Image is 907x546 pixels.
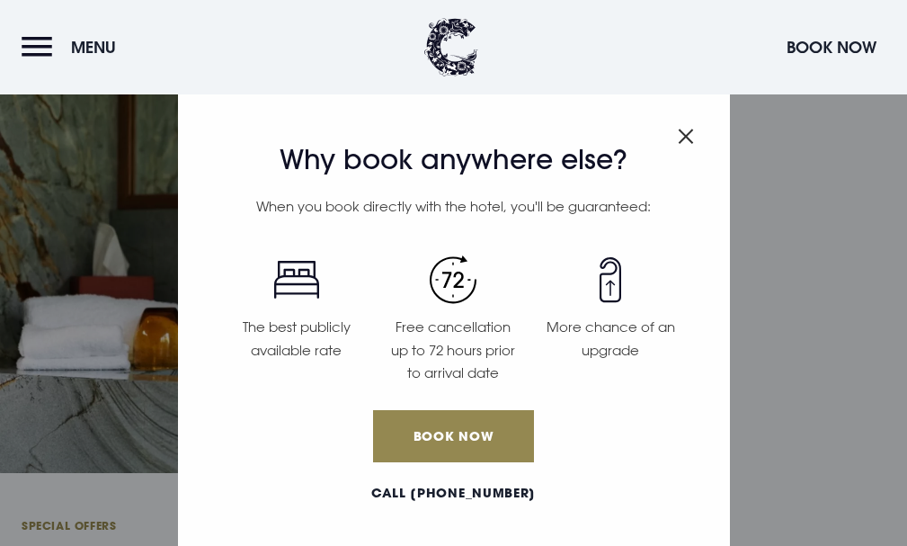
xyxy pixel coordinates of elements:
[424,18,478,76] img: Clandeboye Lodge
[71,37,116,58] span: Menu
[218,484,689,503] a: Call [PHONE_NUMBER]
[778,28,885,67] button: Book Now
[678,119,694,148] button: Close modal
[218,195,689,219] p: When you book directly with the hotel, you'll be guaranteed:
[373,410,533,462] a: Book Now
[22,28,125,67] button: Menu
[229,316,365,362] p: The best publicly available rate
[218,144,689,176] h3: Why book anywhere else?
[543,316,679,362] p: More chance of an upgrade
[386,316,521,385] p: Free cancellation up to 72 hours prior to arrival date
